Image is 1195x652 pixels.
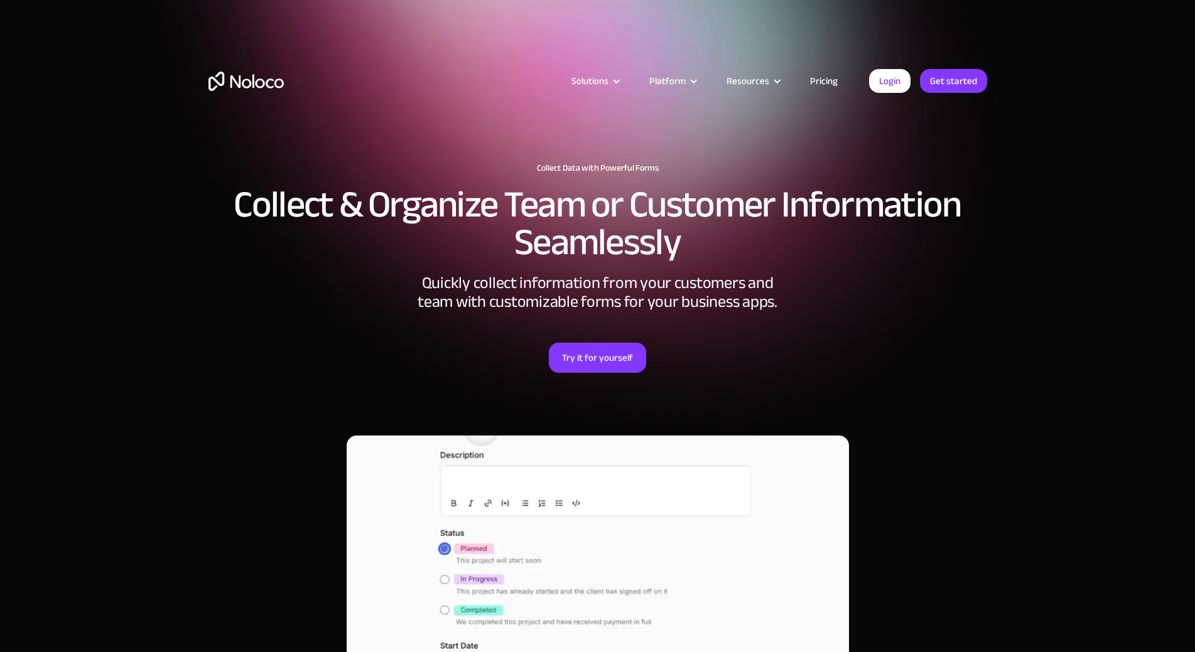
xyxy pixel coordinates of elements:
[556,73,634,89] div: Solutions
[571,73,608,89] div: Solutions
[711,73,794,89] div: Resources
[208,186,987,261] h2: Collect & Organize Team or Customer Information Seamlessly
[634,73,711,89] div: Platform
[208,72,284,91] a: home
[794,73,853,89] a: Pricing
[208,163,987,173] h1: Collect Data with Powerful Forms
[920,69,987,93] a: Get started
[649,73,686,89] div: Platform
[409,274,786,311] div: Quickly collect information from your customers and team with customizable forms for your busines...
[727,73,769,89] div: Resources
[549,343,646,373] a: Try it for yourself
[869,69,911,93] a: Login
